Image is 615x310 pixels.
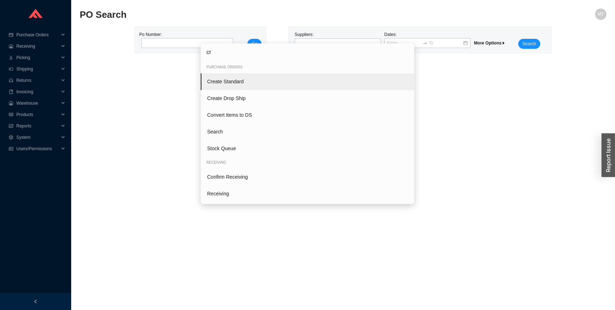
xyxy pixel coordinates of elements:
div: Receiving [201,157,414,169]
span: Create Standard [207,79,244,84]
span: Stock Queue [207,146,236,151]
span: Confirm Receiving [207,174,248,180]
span: Search [207,129,223,135]
span: Receiving [207,191,229,196]
span: Create Drop Ship [207,95,246,101]
div: Picking [201,202,414,214]
div: Purchase Orders [201,62,414,73]
span: Convert Items to DS [207,112,252,118]
input: Type a command or search… [201,43,414,62]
